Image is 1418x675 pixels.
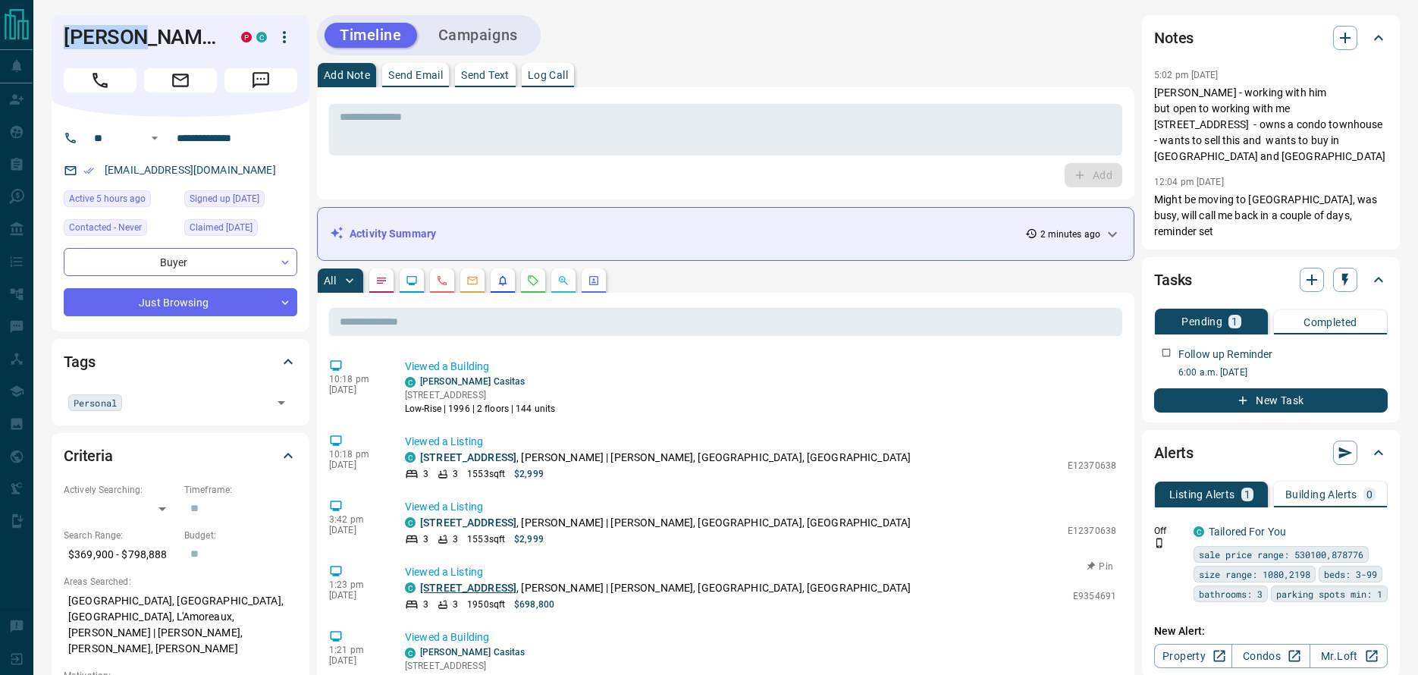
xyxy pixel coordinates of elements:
[64,190,177,212] div: Tue Oct 14 2025
[420,582,516,594] a: [STREET_ADDRESS]
[1040,228,1100,241] p: 2 minutes ago
[527,275,539,287] svg: Requests
[1244,489,1250,500] p: 1
[271,392,292,413] button: Open
[184,190,297,212] div: Tue Dec 14 2021
[330,220,1122,248] div: Activity Summary2 minutes ago
[1078,560,1122,573] button: Pin
[467,467,505,481] p: 1553 sqft
[329,579,382,590] p: 1:23 pm
[1178,366,1388,379] p: 6:00 a.m. [DATE]
[420,450,911,466] p: , [PERSON_NAME] | [PERSON_NAME], [GEOGRAPHIC_DATA], [GEOGRAPHIC_DATA]
[1154,262,1388,298] div: Tasks
[69,191,146,206] span: Active 5 hours ago
[453,598,458,611] p: 3
[420,515,911,531] p: , [PERSON_NAME] | [PERSON_NAME], [GEOGRAPHIC_DATA], [GEOGRAPHIC_DATA]
[514,532,544,546] p: $2,999
[64,589,297,661] p: [GEOGRAPHIC_DATA], [GEOGRAPHIC_DATA], [GEOGRAPHIC_DATA], L'Amoreaux, [PERSON_NAME] | [PERSON_NAME...
[1154,435,1388,471] div: Alerts
[405,499,1116,515] p: Viewed a Listing
[64,575,297,589] p: Areas Searched:
[1285,489,1357,500] p: Building Alerts
[375,275,387,287] svg: Notes
[1154,85,1388,165] p: [PERSON_NAME] - working with him but open to working with me [STREET_ADDRESS] - owns a condo town...
[1199,586,1263,601] span: bathrooms: 3
[329,525,382,535] p: [DATE]
[224,68,297,93] span: Message
[74,395,117,410] span: Personal
[64,529,177,542] p: Search Range:
[405,659,555,673] p: [STREET_ADDRESS]
[325,23,417,48] button: Timeline
[497,275,509,287] svg: Listing Alerts
[420,516,516,529] a: [STREET_ADDRESS]
[144,68,217,93] span: Email
[557,275,569,287] svg: Opportunities
[466,275,478,287] svg: Emails
[420,376,525,387] a: [PERSON_NAME] Casitas
[423,23,533,48] button: Campaigns
[64,248,297,276] div: Buyer
[1154,538,1165,548] svg: Push Notification Only
[329,655,382,666] p: [DATE]
[350,226,436,242] p: Activity Summary
[64,68,136,93] span: Call
[146,129,164,147] button: Open
[405,388,555,402] p: [STREET_ADDRESS]
[184,219,297,240] div: Thu Mar 21 2024
[329,449,382,460] p: 10:18 pm
[1154,192,1388,240] p: Might be moving to [GEOGRAPHIC_DATA], was busy, will call me back in a couple of days, reminder set
[190,220,253,235] span: Claimed [DATE]
[184,529,297,542] p: Budget:
[1154,70,1219,80] p: 5:02 pm [DATE]
[64,25,218,49] h1: [PERSON_NAME]
[1154,388,1388,413] button: New Task
[405,582,416,593] div: condos.ca
[405,517,416,528] div: condos.ca
[405,564,1116,580] p: Viewed a Listing
[1181,316,1222,327] p: Pending
[1194,526,1204,537] div: condos.ca
[329,374,382,385] p: 10:18 pm
[64,483,177,497] p: Actively Searching:
[83,165,94,176] svg: Email Verified
[420,451,516,463] a: [STREET_ADDRESS]
[1154,644,1232,668] a: Property
[388,70,443,80] p: Send Email
[406,275,418,287] svg: Lead Browsing Activity
[64,288,297,316] div: Just Browsing
[405,402,555,416] p: Low-Rise | 1996 | 2 floors | 144 units
[64,438,297,474] div: Criteria
[1154,268,1192,292] h2: Tasks
[1199,567,1310,582] span: size range: 1080,2198
[329,385,382,395] p: [DATE]
[514,467,544,481] p: $2,999
[105,164,276,176] a: [EMAIL_ADDRESS][DOMAIN_NAME]
[453,467,458,481] p: 3
[461,70,510,80] p: Send Text
[405,452,416,463] div: condos.ca
[256,32,267,42] div: condos.ca
[1073,589,1116,603] p: E9354691
[588,275,600,287] svg: Agent Actions
[1324,567,1377,582] span: beds: 3-99
[190,191,259,206] span: Signed up [DATE]
[1209,526,1286,538] a: Tailored For You
[423,532,428,546] p: 3
[436,275,448,287] svg: Calls
[324,275,336,286] p: All
[1231,316,1238,327] p: 1
[405,359,1116,375] p: Viewed a Building
[1169,489,1235,500] p: Listing Alerts
[514,598,554,611] p: $698,800
[405,377,416,388] div: condos.ca
[528,70,568,80] p: Log Call
[1154,524,1184,538] p: Off
[329,460,382,470] p: [DATE]
[324,70,370,80] p: Add Note
[453,532,458,546] p: 3
[1068,459,1116,472] p: E12370638
[1199,547,1363,562] span: sale price range: 530100,878776
[405,434,1116,450] p: Viewed a Listing
[184,483,297,497] p: Timeframe:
